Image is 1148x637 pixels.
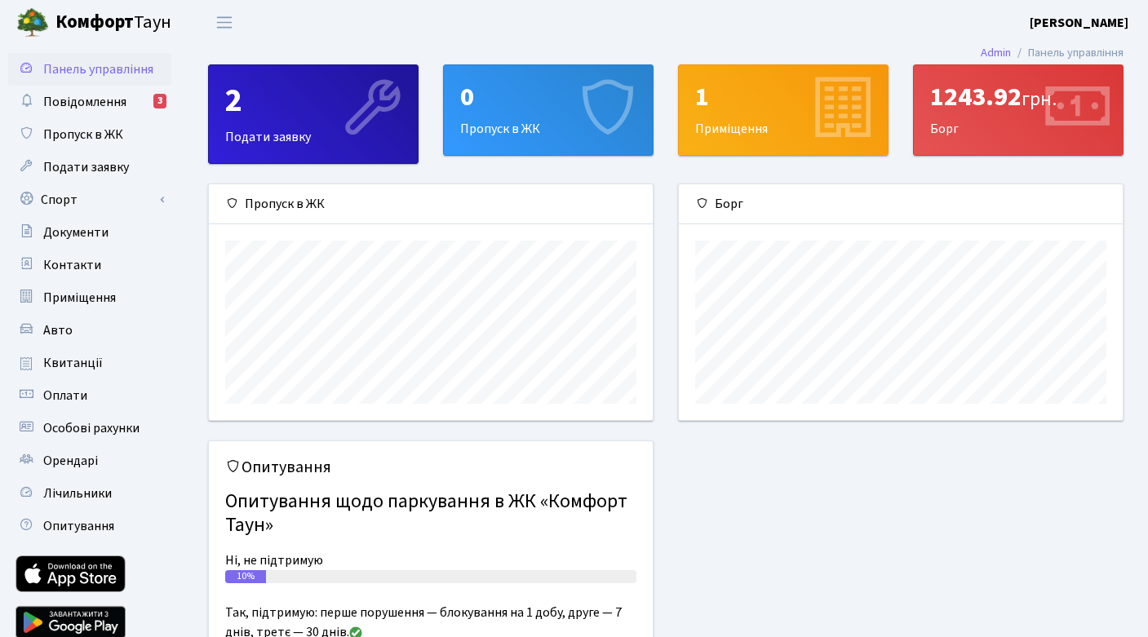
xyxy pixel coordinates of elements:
div: 1243.92 [930,82,1106,113]
b: [PERSON_NAME] [1030,14,1128,32]
span: Повідомлення [43,93,126,111]
span: Квитанції [43,354,103,372]
div: 3 [153,94,166,108]
span: Контакти [43,256,101,274]
h5: Опитування [225,458,636,477]
a: Панель управління [8,53,171,86]
span: Оплати [43,387,87,405]
span: Таун [55,9,171,37]
a: Контакти [8,249,171,281]
a: 0Пропуск в ЖК [443,64,654,156]
a: Опитування [8,510,171,542]
a: Спорт [8,184,171,216]
button: Переключити навігацію [204,9,245,36]
span: Авто [43,321,73,339]
span: Лічильники [43,484,112,502]
a: Приміщення [8,281,171,314]
nav: breadcrumb [956,36,1148,70]
div: Борг [914,65,1123,155]
a: Admin [981,44,1011,61]
div: 1 [695,82,871,113]
a: Авто [8,314,171,347]
div: 10% [225,570,266,583]
span: Приміщення [43,289,116,307]
span: грн. [1022,85,1057,113]
div: 0 [460,82,636,113]
a: Оплати [8,379,171,412]
div: 2 [225,82,401,121]
h4: Опитування щодо паркування в ЖК «Комфорт Таун» [225,484,636,544]
a: Документи [8,216,171,249]
a: 1Приміщення [678,64,889,156]
a: Повідомлення3 [8,86,171,118]
div: Борг [679,184,1123,224]
li: Панель управління [1011,44,1124,62]
span: Панель управління [43,60,153,78]
div: Пропуск в ЖК [444,65,653,155]
b: Комфорт [55,9,134,35]
a: Пропуск в ЖК [8,118,171,151]
span: Опитування [43,517,114,535]
div: Пропуск в ЖК [209,184,653,224]
span: Документи [43,223,109,241]
a: Особові рахунки [8,412,171,445]
a: 2Подати заявку [208,64,419,164]
div: Приміщення [679,65,888,155]
span: Пропуск в ЖК [43,126,123,144]
span: Подати заявку [43,158,129,176]
a: Подати заявку [8,151,171,184]
span: Орендарі [43,452,98,470]
a: Орендарі [8,445,171,477]
div: Подати заявку [209,65,418,163]
div: Ні, не підтримую [225,551,636,570]
a: Квитанції [8,347,171,379]
a: Лічильники [8,477,171,510]
span: Особові рахунки [43,419,140,437]
a: [PERSON_NAME] [1030,13,1128,33]
img: logo.png [16,7,49,39]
